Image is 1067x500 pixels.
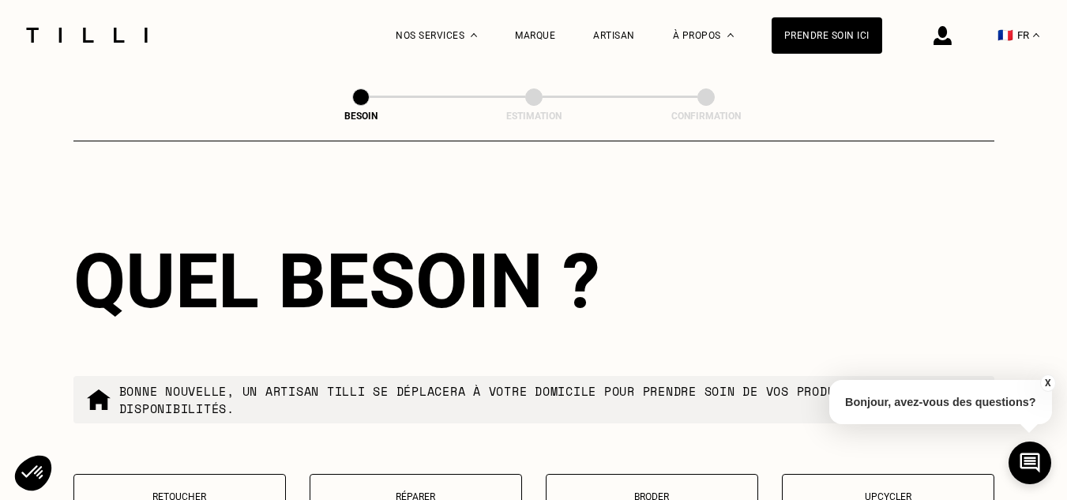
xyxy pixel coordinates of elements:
button: X [1039,374,1055,392]
span: 🇫🇷 [997,28,1013,43]
div: Confirmation [627,111,785,122]
a: Marque [515,30,555,41]
img: icône connexion [934,26,952,45]
a: Artisan [593,30,635,41]
a: Prendre soin ici [772,17,882,54]
img: Menu déroulant [471,33,477,37]
div: Besoin [282,111,440,122]
img: commande à domicile [86,387,111,412]
div: Quel besoin ? [73,237,994,325]
img: Logo du service de couturière Tilli [21,28,153,43]
p: Bonne nouvelle, un artisan tilli se déplacera à votre domicile pour prendre soin de vos produits ... [119,382,982,417]
div: Estimation [455,111,613,122]
img: menu déroulant [1033,33,1039,37]
p: Bonjour, avez-vous des questions? [829,380,1052,424]
img: Menu déroulant à propos [727,33,734,37]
